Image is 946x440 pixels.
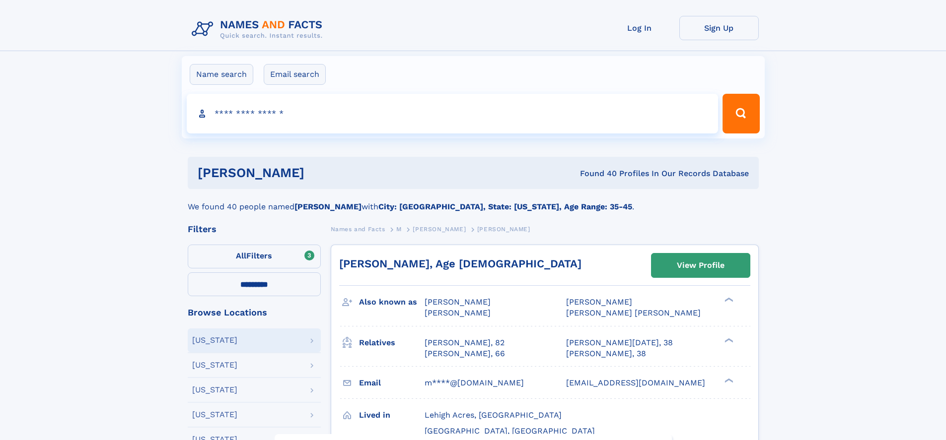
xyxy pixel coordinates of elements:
[600,16,679,40] a: Log In
[425,410,562,420] span: Lehigh Acres, [GEOGRAPHIC_DATA]
[359,334,425,351] h3: Relatives
[198,167,442,179] h1: [PERSON_NAME]
[192,336,237,344] div: [US_STATE]
[566,378,705,387] span: [EMAIL_ADDRESS][DOMAIN_NAME]
[294,202,362,211] b: [PERSON_NAME]
[442,168,749,179] div: Found 40 Profiles In Our Records Database
[188,225,321,234] div: Filters
[188,16,331,43] img: Logo Names and Facts
[188,189,759,213] div: We found 40 people named with .
[722,337,734,343] div: ❯
[413,226,466,233] span: [PERSON_NAME]
[566,337,673,348] a: [PERSON_NAME][DATE], 38
[192,411,237,419] div: [US_STATE]
[396,226,402,233] span: M
[425,297,491,307] span: [PERSON_NAME]
[378,202,632,211] b: City: [GEOGRAPHIC_DATA], State: [US_STATE], Age Range: 35-45
[264,64,326,85] label: Email search
[188,308,321,317] div: Browse Locations
[192,361,237,369] div: [US_STATE]
[425,337,505,348] a: [PERSON_NAME], 82
[722,297,734,303] div: ❯
[425,308,491,317] span: [PERSON_NAME]
[677,254,725,277] div: View Profile
[190,64,253,85] label: Name search
[331,223,385,235] a: Names and Facts
[652,253,750,277] a: View Profile
[679,16,759,40] a: Sign Up
[396,223,402,235] a: M
[566,308,701,317] span: [PERSON_NAME] [PERSON_NAME]
[339,257,582,270] a: [PERSON_NAME], Age [DEMOGRAPHIC_DATA]
[359,375,425,391] h3: Email
[566,297,632,307] span: [PERSON_NAME]
[359,407,425,424] h3: Lived in
[566,348,646,359] a: [PERSON_NAME], 38
[413,223,466,235] a: [PERSON_NAME]
[477,226,530,233] span: [PERSON_NAME]
[359,294,425,311] h3: Also known as
[188,245,321,268] label: Filters
[722,377,734,383] div: ❯
[723,94,759,133] button: Search Button
[187,94,719,133] input: search input
[425,348,505,359] a: [PERSON_NAME], 66
[192,386,237,394] div: [US_STATE]
[236,251,246,260] span: All
[425,426,595,436] span: [GEOGRAPHIC_DATA], [GEOGRAPHIC_DATA]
